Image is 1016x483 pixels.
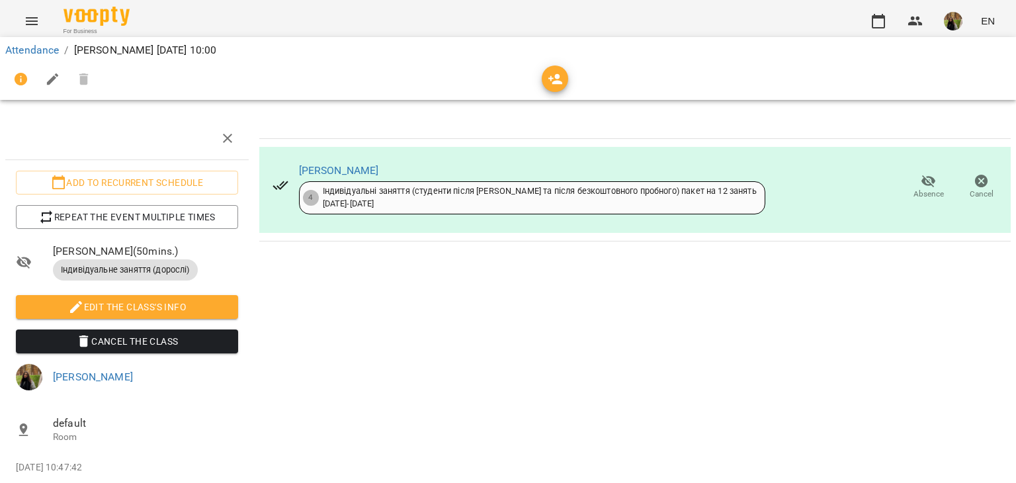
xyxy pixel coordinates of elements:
span: For Business [63,27,130,36]
span: [PERSON_NAME] ( 50 mins. ) [53,243,238,259]
button: Repeat the event multiple times [16,205,238,229]
img: 11bdc30bc38fc15eaf43a2d8c1dccd93.jpg [944,12,962,30]
a: [PERSON_NAME] [53,371,133,383]
button: Add to recurrent schedule [16,171,238,195]
span: Індивідуальне заняття (дорослі) [53,264,198,276]
span: default [53,416,238,431]
a: Attendance [5,44,59,56]
span: Absence [913,189,944,200]
p: [DATE] 10:47:42 [16,461,238,474]
img: 11bdc30bc38fc15eaf43a2d8c1dccd93.jpg [16,364,42,390]
a: [PERSON_NAME] [299,164,379,177]
span: Cancel [970,189,994,200]
nav: breadcrumb [5,42,1011,58]
span: Edit the class's Info [26,299,228,315]
span: Repeat the event multiple times [26,209,228,225]
div: 4 [303,190,319,206]
button: Cancel the class [16,329,238,353]
button: Absence [902,169,955,206]
span: Add to recurrent schedule [26,175,228,191]
p: Room [53,431,238,444]
div: Індивідуальні заняття (студенти після [PERSON_NAME] та після безкоштовного пробного) пакет на 12 ... [323,185,757,210]
li: / [64,42,68,58]
img: Voopty Logo [63,7,130,26]
span: Cancel the class [26,333,228,349]
button: Edit the class's Info [16,295,238,319]
button: EN [976,9,1000,33]
span: EN [981,14,995,28]
button: Cancel [955,169,1008,206]
button: Menu [16,5,48,37]
p: [PERSON_NAME] [DATE] 10:00 [74,42,217,58]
